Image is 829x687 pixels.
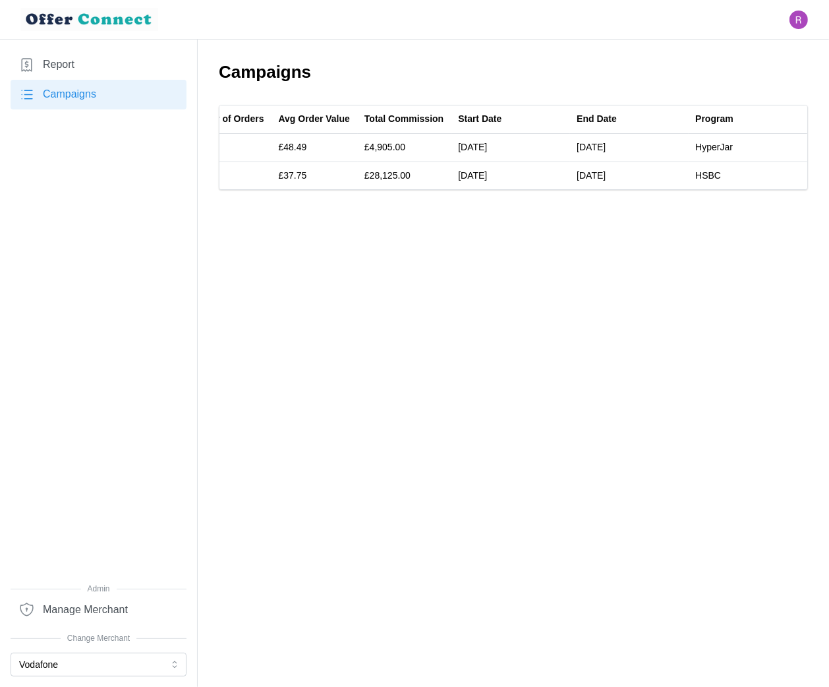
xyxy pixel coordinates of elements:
td: [DATE] [451,134,570,162]
div: End Date [577,112,617,127]
td: HSBC [689,162,807,189]
div: Avg Order Value [279,112,350,127]
div: Number of Orders [185,112,264,127]
button: Vodafone [11,653,186,676]
span: Manage Merchant [43,602,128,618]
span: Report [43,57,74,73]
span: Change Merchant [11,632,186,645]
td: 109 [179,134,272,162]
button: Open user button [789,11,808,29]
img: Ryan Gribben [789,11,808,29]
td: £37.75 [272,162,358,189]
span: Campaigns [43,86,96,103]
div: Program [695,112,733,127]
td: £28,125.00 [358,162,451,189]
div: Total Commission [364,112,443,127]
td: HyperJar [689,134,807,162]
h2: Campaigns [219,61,808,84]
a: Report [11,50,186,80]
td: [DATE] [570,134,689,162]
a: Manage Merchant [11,595,186,624]
td: 625 [179,162,272,189]
div: Start Date [458,112,501,127]
td: £4,905.00 [358,134,451,162]
img: loyalBe Logo [21,8,158,31]
a: Campaigns [11,80,186,109]
td: [DATE] [570,162,689,189]
span: Admin [11,583,186,595]
td: [DATE] [451,162,570,189]
td: £48.49 [272,134,358,162]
